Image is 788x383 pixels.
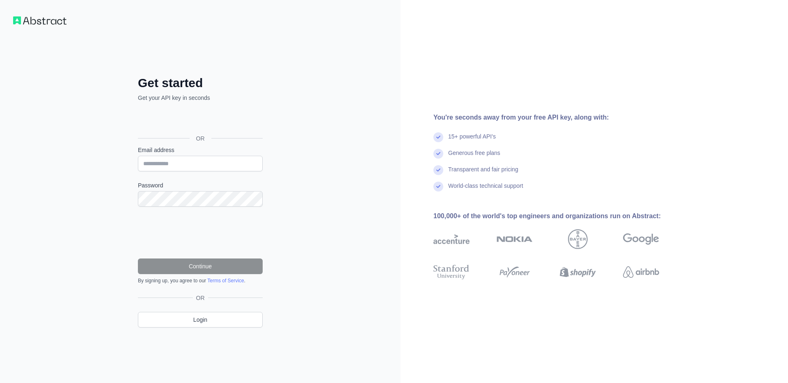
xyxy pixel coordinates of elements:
img: shopify [560,263,596,281]
img: payoneer [497,263,533,281]
div: Generous free plans [448,149,500,165]
img: nokia [497,229,533,249]
iframe: Sign in with Google Button [134,111,265,129]
button: Continue [138,258,263,274]
label: Email address [138,146,263,154]
img: check mark [433,165,443,175]
span: OR [190,134,211,143]
img: airbnb [623,263,659,281]
a: Login [138,312,263,328]
img: bayer [568,229,588,249]
div: By signing up, you agree to our . [138,277,263,284]
label: Password [138,181,263,189]
div: World-class technical support [448,182,523,198]
img: check mark [433,149,443,159]
img: check mark [433,182,443,191]
div: Transparent and fair pricing [448,165,518,182]
div: 15+ powerful API's [448,132,496,149]
div: You're seconds away from your free API key, along with: [433,113,685,122]
a: Terms of Service [207,278,244,284]
img: accenture [433,229,470,249]
span: OR [193,294,208,302]
img: Workflow [13,16,66,25]
img: check mark [433,132,443,142]
iframe: reCAPTCHA [138,217,263,249]
div: 100,000+ of the world's top engineers and organizations run on Abstract: [433,211,685,221]
img: stanford university [433,263,470,281]
p: Get your API key in seconds [138,94,263,102]
h2: Get started [138,76,263,90]
img: google [623,229,659,249]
